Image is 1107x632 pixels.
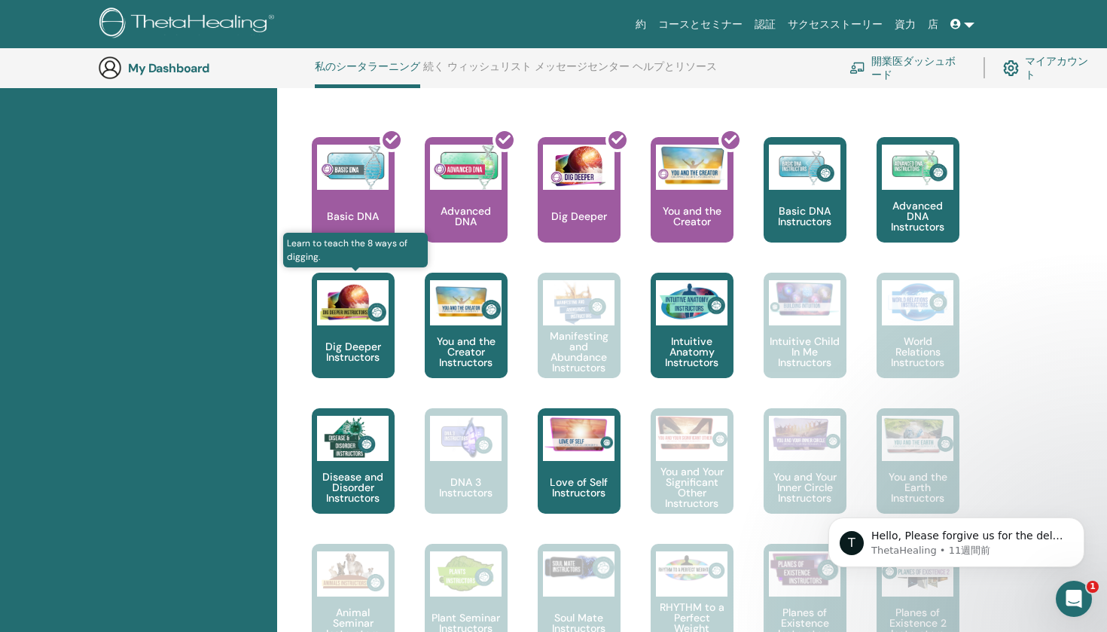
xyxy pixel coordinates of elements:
a: サクセスストーリー [782,11,889,38]
a: Intuitive Anatomy Instructors Intuitive Anatomy Instructors [651,273,733,408]
a: ウィッシュリスト [447,60,532,84]
img: You and Your Significant Other Instructors [656,416,727,450]
p: Advanced DNA Instructors [877,200,959,232]
a: Basic DNA Instructors Basic DNA Instructors [764,137,846,273]
a: You and the Creator Instructors You and the Creator Instructors [425,273,508,408]
a: You and Your Significant Other Instructors You and Your Significant Other Instructors [651,408,733,544]
span: 1 [1087,581,1099,593]
img: DNA 3 Instructors [430,416,502,461]
p: You and the Creator [651,206,733,227]
img: Love of Self Instructors [543,416,614,453]
img: Basic DNA Instructors [769,145,840,190]
a: 約 [630,11,652,38]
img: Manifesting and Abundance Instructors [543,280,614,325]
h3: My Dashboard [128,61,279,75]
p: Advanced DNA [425,206,508,227]
img: World Relations Instructors [882,280,953,325]
p: Dig Deeper Instructors [312,341,395,362]
img: Animal Seminar Instructors [317,551,389,597]
p: You and Your Significant Other Instructors [651,466,733,508]
p: World Relations Instructors [877,336,959,368]
a: メッセージセンター [535,60,630,84]
a: 私のシータラーニング [315,60,420,88]
img: Dig Deeper Instructors [317,280,389,325]
a: Advanced DNA Advanced DNA [425,137,508,273]
img: Dig Deeper [543,145,614,190]
p: Manifesting and Abundance Instructors [538,331,621,373]
p: Love of Self Instructors [538,477,621,498]
a: Disease and Disorder Instructors Disease and Disorder Instructors [312,408,395,544]
img: Planes of Existence Instructors [769,551,840,588]
p: You and Your Inner Circle Instructors [764,472,846,503]
a: You and the Creator You and the Creator [651,137,733,273]
img: RHYTHM to a Perfect Weight Instructors [656,551,727,587]
a: ヘルプとリソース [633,60,717,84]
img: Intuitive Child In Me Instructors [769,280,840,317]
a: マイアカウント [1003,51,1090,84]
a: 認証 [749,11,782,38]
img: Soul Mate Instructors [543,551,614,583]
a: Learn to teach the 8 ways of digging. Dig Deeper Instructors Dig Deeper Instructors [312,273,395,408]
a: DNA 3 Instructors DNA 3 Instructors [425,408,508,544]
p: Intuitive Child In Me Instructors [764,336,846,368]
a: 開業医ダッシュボード [849,51,965,84]
p: Message from ThetaHealing, sent 11週間前 [66,58,260,72]
img: cog.svg [1003,56,1019,79]
a: 資力 [889,11,922,38]
p: Basic DNA Instructors [764,206,846,227]
a: You and the Earth Instructors You and the Earth Instructors [877,408,959,544]
p: You and the Creator Instructors [425,336,508,368]
span: Learn to teach the 8 ways of digging. [283,233,428,267]
img: Advanced DNA [430,145,502,190]
img: logo.png [99,8,279,41]
a: You and Your Inner Circle Instructors You and Your Inner Circle Instructors [764,408,846,544]
a: Dig Deeper Dig Deeper [538,137,621,273]
img: Disease and Disorder Instructors [317,416,389,461]
a: World Relations Instructors World Relations Instructors [877,273,959,408]
p: DNA 3 Instructors [425,477,508,498]
a: Advanced DNA Instructors Advanced DNA Instructors [877,137,959,273]
img: Advanced DNA Instructors [882,145,953,190]
p: Disease and Disorder Instructors [312,472,395,503]
span: Hello, Please forgive us for the delay in our response. Your name has now been updated. Can you k... [66,44,259,116]
p: You and the Earth Instructors [877,472,959,503]
img: Basic DNA [317,145,389,190]
img: generic-user-icon.jpg [98,56,122,80]
a: 店 [922,11,944,38]
a: Love of Self Instructors Love of Self Instructors [538,408,621,544]
a: Manifesting and Abundance Instructors Manifesting and Abundance Instructors [538,273,621,408]
a: Basic DNA Basic DNA [312,137,395,273]
img: chalkboard-teacher.svg [849,62,865,74]
img: Plant Seminar Instructors [430,551,502,597]
p: Intuitive Anatomy Instructors [651,336,733,368]
img: You and Your Inner Circle Instructors [769,416,840,452]
img: You and the Earth Instructors [882,416,953,455]
iframe: Intercom notifications メッセージ [806,486,1107,591]
a: 続く [423,60,444,84]
iframe: Intercom live chat [1056,581,1092,617]
img: You and the Creator Instructors [430,280,502,325]
a: コースとセミナー [652,11,749,38]
img: Intuitive Anatomy Instructors [656,280,727,325]
a: Intuitive Child In Me Instructors Intuitive Child In Me Instructors [764,273,846,408]
img: You and the Creator [656,145,727,186]
p: Dig Deeper [545,211,613,221]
